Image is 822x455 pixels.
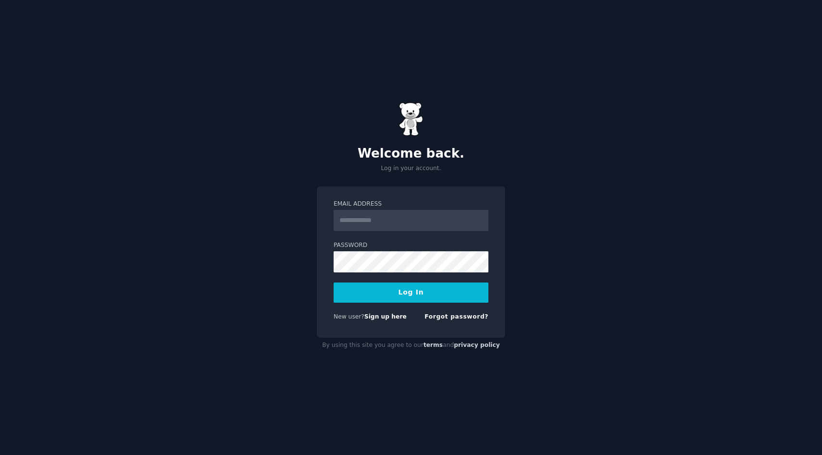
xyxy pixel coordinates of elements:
a: Sign up here [364,313,407,320]
a: privacy policy [454,342,500,348]
div: By using this site you agree to our and [317,338,505,353]
h2: Welcome back. [317,146,505,161]
img: Gummy Bear [399,102,423,136]
label: Email Address [334,200,488,209]
button: Log In [334,283,488,303]
label: Password [334,241,488,250]
a: Forgot password? [424,313,488,320]
span: New user? [334,313,364,320]
a: terms [423,342,443,348]
p: Log in your account. [317,164,505,173]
